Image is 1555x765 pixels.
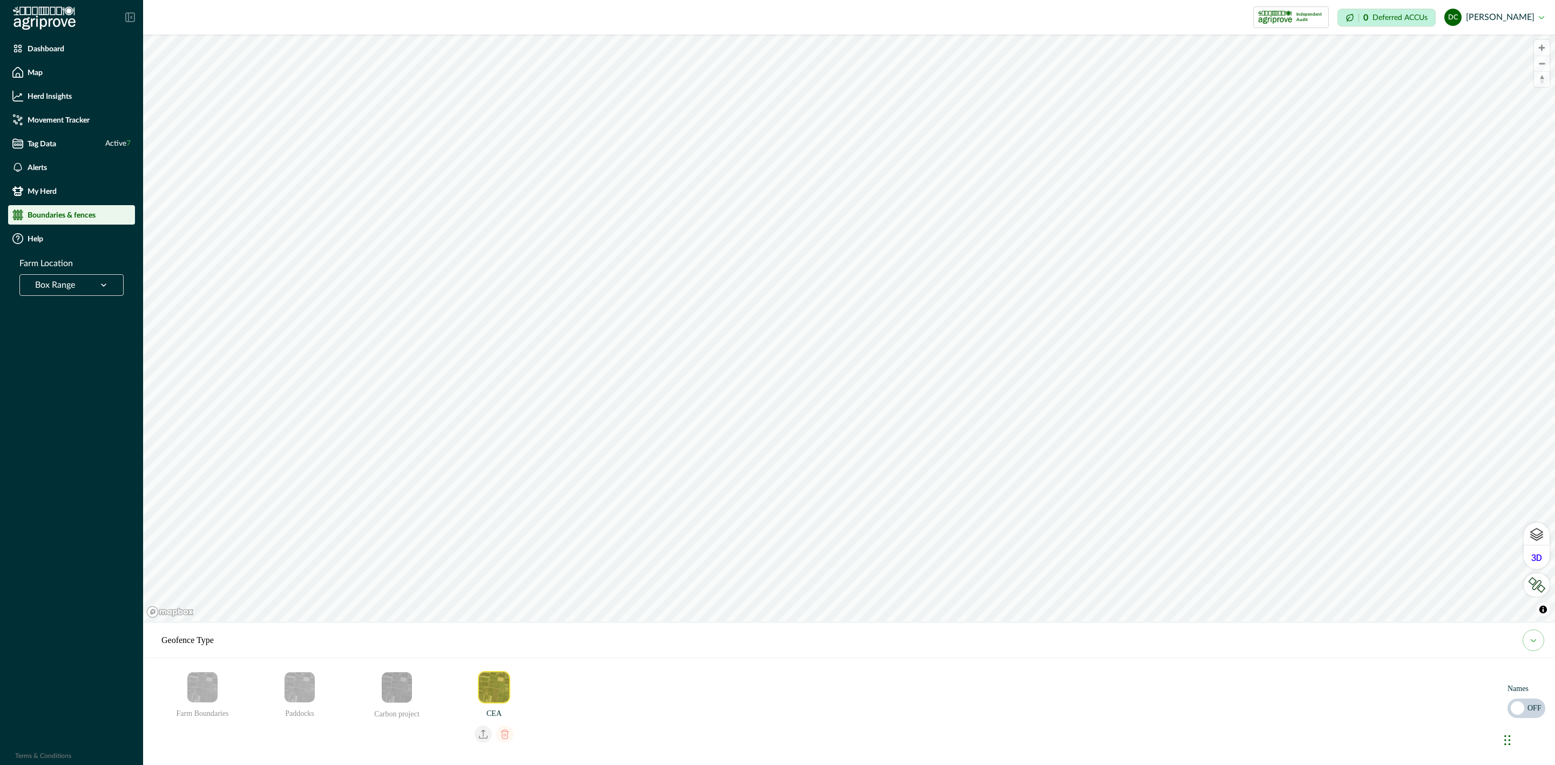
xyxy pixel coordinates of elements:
p: Geofence Type [161,634,214,647]
p: Farm Boundaries [156,703,249,719]
a: Herd Insights [8,86,135,106]
p: Alerts [28,163,47,172]
a: Boundaries & fences [8,205,135,225]
p: Independent Audit [1296,12,1324,23]
p: Movement Tracker [28,116,90,124]
p: Help [28,234,43,243]
button: Carbon project [381,671,413,704]
canvas: Map [143,35,1555,622]
button: Farm Boundaries [186,671,219,703]
p: Deferred ACCUs [1373,13,1428,22]
button: dylan cronje[PERSON_NAME] [1444,4,1544,30]
button: CEA [478,671,510,703]
button: Zoom in [1534,40,1550,56]
p: Map [28,68,43,77]
a: Map [8,63,135,82]
p: Dashboard [28,44,64,53]
button: Zoom out [1534,56,1550,71]
p: Carbon project [350,704,443,720]
img: cea-d36996c9.png [479,672,509,702]
img: LkRIKP7pqK064DBUf7vatyaj0RnXiK+1zEGAAAAAElFTkSuQmCC [1528,577,1545,593]
p: Names [1507,679,1545,694]
iframe: Chat Widget [1501,713,1555,765]
p: Herd Insights [28,92,72,100]
span: Active [105,138,131,150]
img: carbon_project-509173bb.png [382,672,412,703]
a: Help [8,229,135,248]
p: Paddocks [253,703,346,719]
a: Movement Tracker [8,110,135,130]
p: Tag Data [28,139,56,148]
button: Toggle attribution [1537,603,1550,616]
img: Logo [13,6,76,30]
p: 0 [1363,13,1368,22]
button: my herd [1523,629,1544,651]
p: CEA [448,703,540,719]
p: Boundaries & fences [28,211,96,219]
p: Farm Location [19,257,73,270]
a: Tag DataActive7 [8,134,135,153]
span: Reset bearing to north [1534,72,1550,87]
button: Reset bearing to north [1534,71,1550,87]
button: Paddocks [283,671,316,703]
img: certification logo [1258,9,1292,26]
div: Drag [1504,724,1511,756]
button: email add [472,723,494,745]
a: Mapbox logo [146,606,194,618]
a: Dashboard [8,39,135,58]
span: 7 [126,140,131,147]
img: paddocks-d56e6cad.png [285,672,315,702]
img: farm_boundary-bb1ba2f7.png [187,672,218,702]
button: certification logoIndependent Audit [1253,6,1329,28]
a: Terms & Conditions [15,753,71,759]
p: My Herd [28,187,57,195]
a: Alerts [8,158,135,177]
a: My Herd [8,181,135,201]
